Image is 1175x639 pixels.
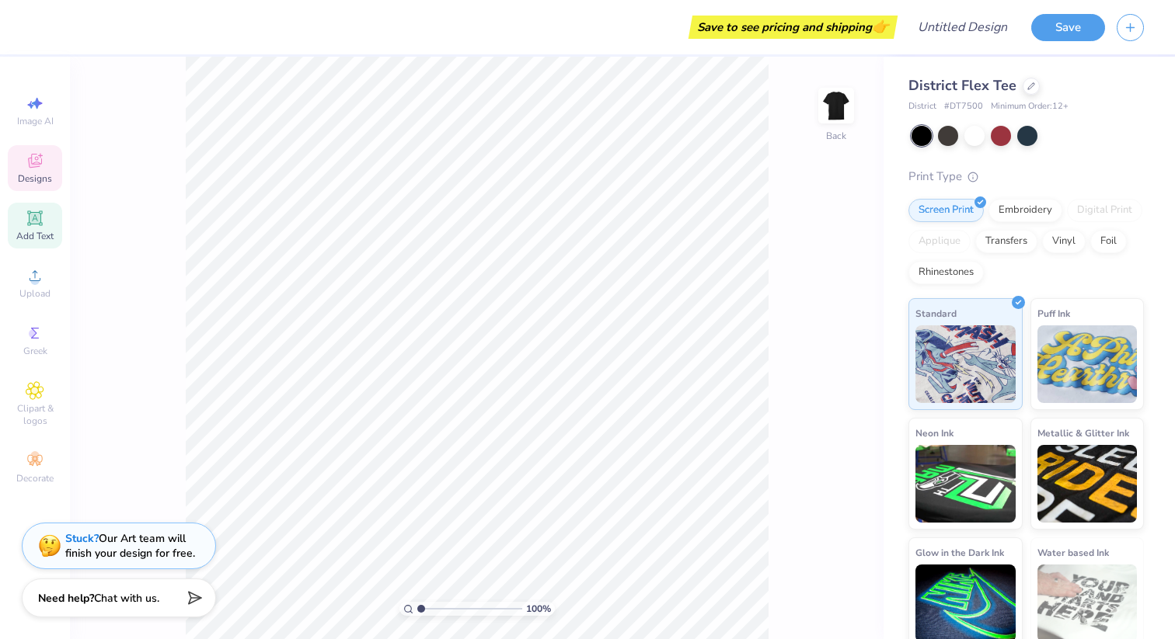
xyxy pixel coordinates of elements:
[19,287,51,300] span: Upload
[908,199,984,222] div: Screen Print
[1037,425,1129,441] span: Metallic & Glitter Ink
[908,168,1144,186] div: Print Type
[915,325,1016,403] img: Standard
[908,76,1016,95] span: District Flex Tee
[826,129,846,143] div: Back
[65,531,99,546] strong: Stuck?
[821,90,852,121] img: Back
[1037,325,1138,403] img: Puff Ink
[16,472,54,484] span: Decorate
[915,445,1016,523] img: Neon Ink
[1037,305,1070,321] span: Puff Ink
[1037,445,1138,523] img: Metallic & Glitter Ink
[915,305,957,321] span: Standard
[908,100,936,113] span: District
[915,425,954,441] span: Neon Ink
[872,17,889,36] span: 👉
[988,199,1062,222] div: Embroidery
[17,115,54,127] span: Image AI
[23,345,47,357] span: Greek
[915,544,1004,561] span: Glow in the Dark Ink
[94,591,159,606] span: Chat with us.
[1067,199,1142,222] div: Digital Print
[1090,230,1127,253] div: Foil
[975,230,1037,253] div: Transfers
[908,230,971,253] div: Applique
[65,531,195,561] div: Our Art team will finish your design for free.
[1042,230,1086,253] div: Vinyl
[1037,544,1109,561] span: Water based Ink
[526,602,551,616] span: 100 %
[1031,14,1105,41] button: Save
[905,12,1020,43] input: Untitled Design
[38,591,94,606] strong: Need help?
[8,402,62,427] span: Clipart & logos
[692,16,894,39] div: Save to see pricing and shipping
[991,100,1069,113] span: Minimum Order: 12 +
[18,172,52,185] span: Designs
[16,230,54,242] span: Add Text
[908,261,984,284] div: Rhinestones
[944,100,983,113] span: # DT7500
